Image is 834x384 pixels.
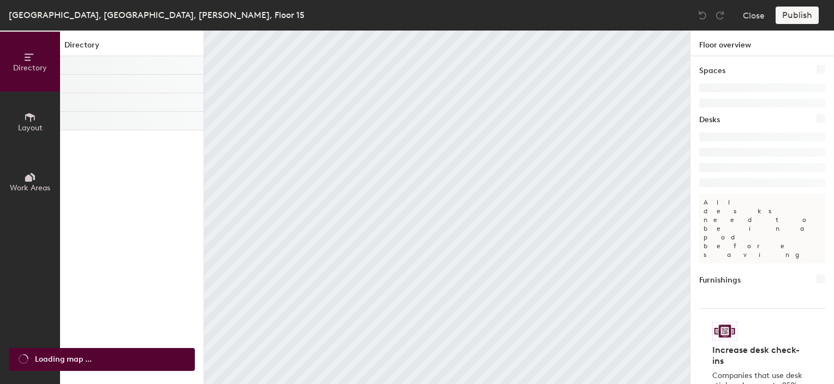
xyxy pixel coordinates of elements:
p: All desks need to be in a pod before saving [699,194,825,263]
h4: Increase desk check-ins [712,345,806,367]
canvas: Map [204,31,690,384]
img: Redo [714,10,725,21]
span: Work Areas [10,183,50,193]
span: Loading map ... [35,353,92,365]
h1: Desks [699,114,720,126]
h1: Spaces [699,65,725,77]
img: Undo [697,10,708,21]
img: Sticker logo [712,322,737,340]
div: [GEOGRAPHIC_DATA], [GEOGRAPHIC_DATA], [PERSON_NAME], Floor 15 [9,8,305,22]
button: Close [743,7,765,24]
span: Directory [13,63,47,73]
h1: Floor overview [690,31,834,56]
h1: Furnishings [699,274,741,286]
span: Layout [18,123,43,133]
h1: Directory [60,39,204,56]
